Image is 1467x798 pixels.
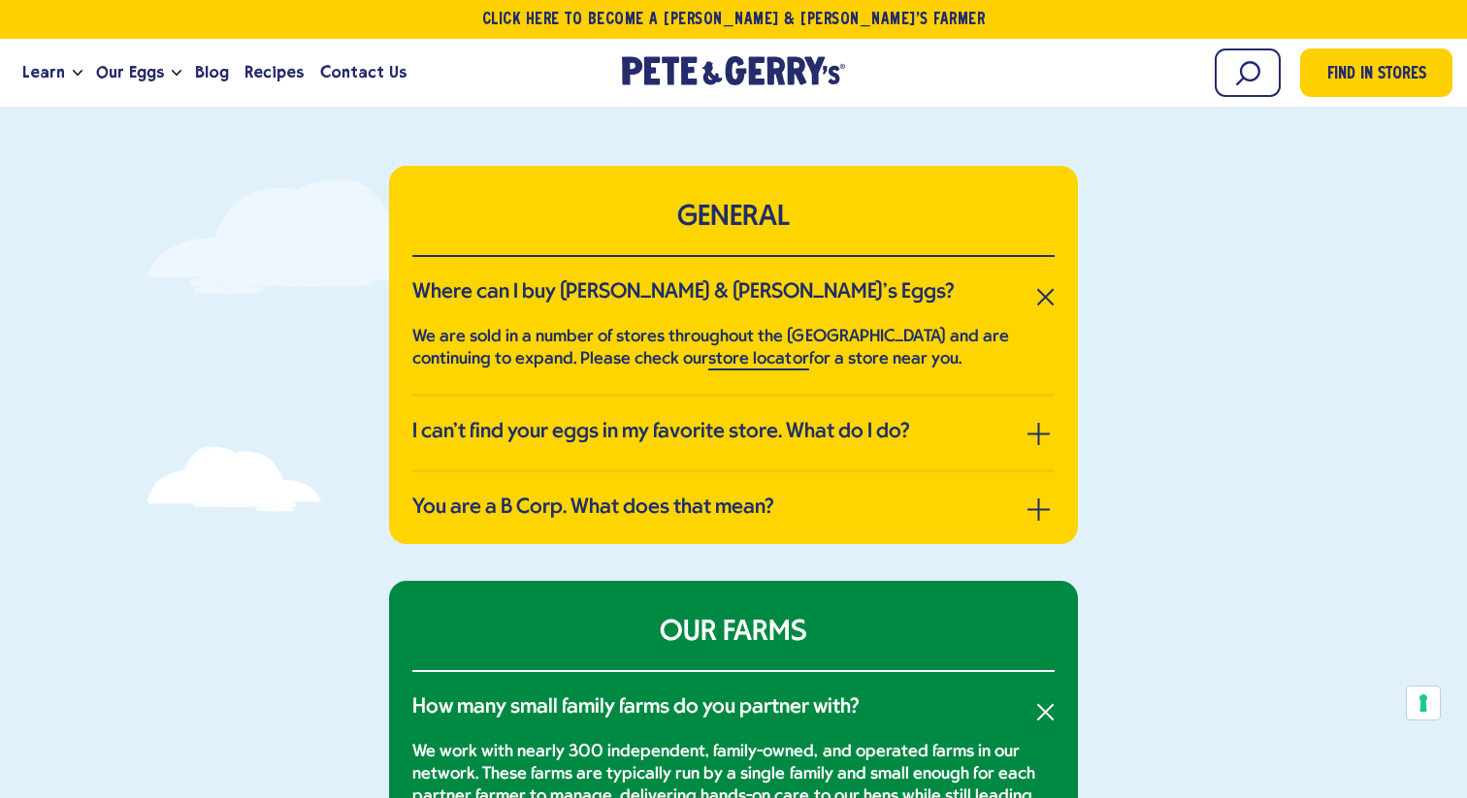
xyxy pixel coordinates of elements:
[1300,48,1452,97] a: Find in Stores
[73,70,82,77] button: Open the dropdown menu for Learn
[312,47,414,99] a: Contact Us
[412,280,955,305] h3: Where can I buy [PERSON_NAME] & [PERSON_NAME]’s Eggs?
[320,60,407,84] span: Contact Us
[412,420,910,445] h3: I can’t find your eggs in my favorite store. What do I do?
[172,70,181,77] button: Open the dropdown menu for Our Eggs
[244,60,304,84] span: Recipes
[412,326,1055,371] p: We are sold in a number of stores throughout the [GEOGRAPHIC_DATA] and are continuing to expand. ...
[412,695,860,720] h3: How many small family farms do you partner with?
[15,47,73,99] a: Learn
[187,47,237,99] a: Blog
[708,350,808,370] a: store locator
[237,47,311,99] a: Recipes
[1215,48,1281,97] input: Search
[412,495,774,521] h3: You are a B Corp. What does that mean?
[195,60,229,84] span: Blog
[96,60,164,84] span: Our Eggs
[412,201,1055,236] h2: GENERAL
[88,47,172,99] a: Our Eggs
[1327,62,1426,88] span: Find in Stores
[412,616,1055,651] h2: OUR FARMS
[22,60,65,84] span: Learn
[1407,686,1440,719] button: Your consent preferences for tracking technologies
